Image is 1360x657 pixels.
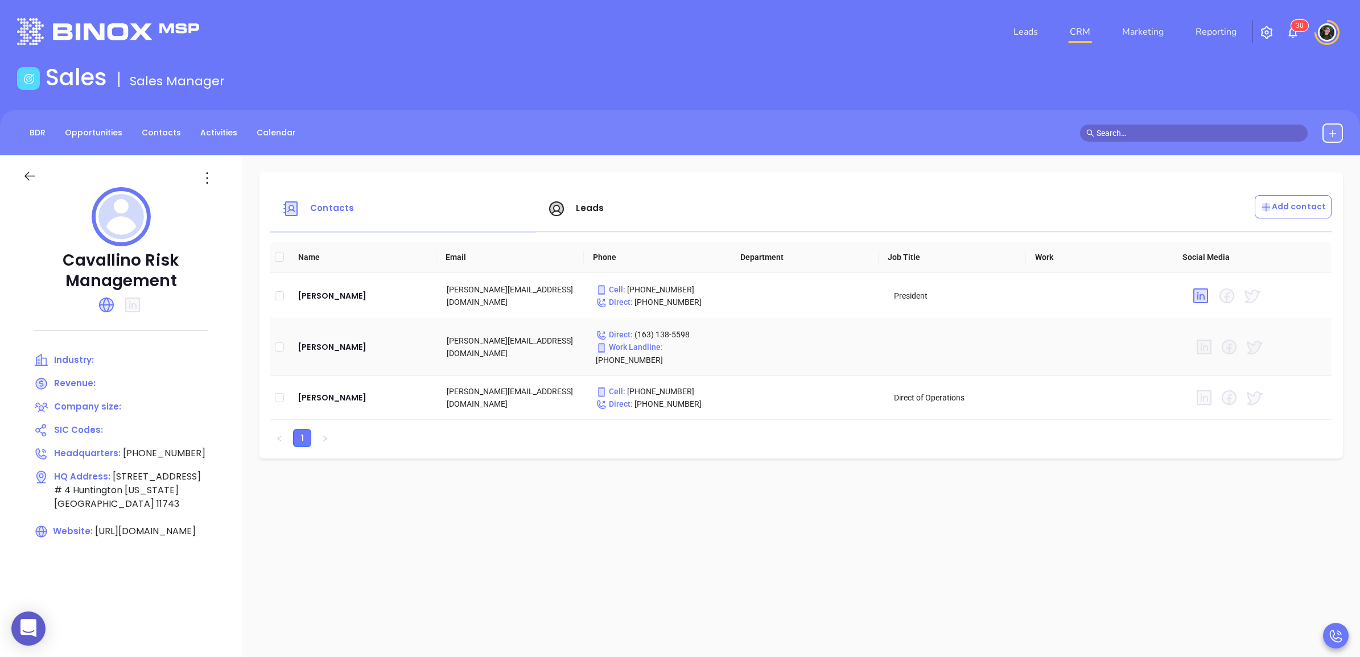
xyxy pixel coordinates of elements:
a: 1 [294,429,311,447]
td: President [885,273,1034,319]
span: 3 [1296,22,1300,30]
p: Cavallino Risk Management [23,250,219,291]
span: [PHONE_NUMBER] [123,447,205,460]
th: Name [289,242,436,273]
span: left [276,435,283,442]
span: Leads [576,202,604,214]
span: 0 [1300,22,1304,30]
a: Calendar [250,123,303,142]
a: Leads [1009,20,1042,43]
th: Email [436,242,584,273]
p: [PHONE_NUMBER] [596,385,727,398]
li: Previous Page [270,429,289,447]
th: Phone [584,242,731,273]
span: Direct : [596,399,633,408]
a: Reporting [1191,20,1241,43]
button: left [270,429,289,447]
img: logo [17,18,199,45]
button: right [316,429,334,447]
th: Work [1026,242,1173,273]
p: [PHONE_NUMBER] [596,296,727,308]
span: [URL][DOMAIN_NAME] [95,524,196,538]
p: Add contact [1260,201,1326,213]
a: [PERSON_NAME] [298,340,428,354]
img: iconSetting [1260,26,1274,39]
img: user [1318,23,1336,42]
p: [PHONE_NUMBER] [596,398,727,410]
span: search [1086,129,1094,137]
img: profile logo [92,187,151,246]
img: iconNotification [1286,26,1300,39]
span: Cell : [596,285,625,294]
td: [PERSON_NAME][EMAIL_ADDRESS][DOMAIN_NAME] [438,319,587,376]
span: Headquarters: [54,447,121,459]
input: Search… [1097,127,1301,139]
span: Website: [34,525,93,537]
a: CRM [1065,20,1095,43]
a: Marketing [1118,20,1168,43]
td: Direct of Operations [885,376,1034,420]
a: BDR [23,123,52,142]
th: Department [731,242,879,273]
span: HQ Address: [54,470,110,482]
span: Direct : [596,297,633,307]
li: Next Page [316,429,334,447]
span: SIC Codes: [54,424,103,436]
span: Contacts [310,202,354,214]
li: 1 [293,429,311,447]
p: (163) 138-5598 [596,328,727,341]
h1: Sales [46,64,107,91]
a: [PERSON_NAME] [298,289,428,303]
a: Activities [193,123,244,142]
th: Job Title [879,242,1026,273]
p: [PHONE_NUMBER] [596,341,727,366]
span: Sales Manager [130,72,225,90]
span: right [322,435,328,442]
th: Social Media [1173,242,1321,273]
span: Work Landline : [596,342,663,352]
sup: 30 [1291,20,1308,31]
td: [PERSON_NAME][EMAIL_ADDRESS][DOMAIN_NAME] [438,273,587,319]
span: Direct : [596,330,633,339]
td: [PERSON_NAME][EMAIL_ADDRESS][DOMAIN_NAME] [438,376,587,420]
span: Industry: [54,354,94,366]
span: Cell : [596,387,625,396]
a: Contacts [135,123,188,142]
span: Revenue: [54,377,96,389]
a: Opportunities [58,123,129,142]
span: Company size: [54,400,121,412]
span: [STREET_ADDRESS] # 4 Huntington [US_STATE] [GEOGRAPHIC_DATA] 11743 [54,470,201,510]
a: [PERSON_NAME] [298,391,428,404]
p: [PHONE_NUMBER] [596,283,727,296]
